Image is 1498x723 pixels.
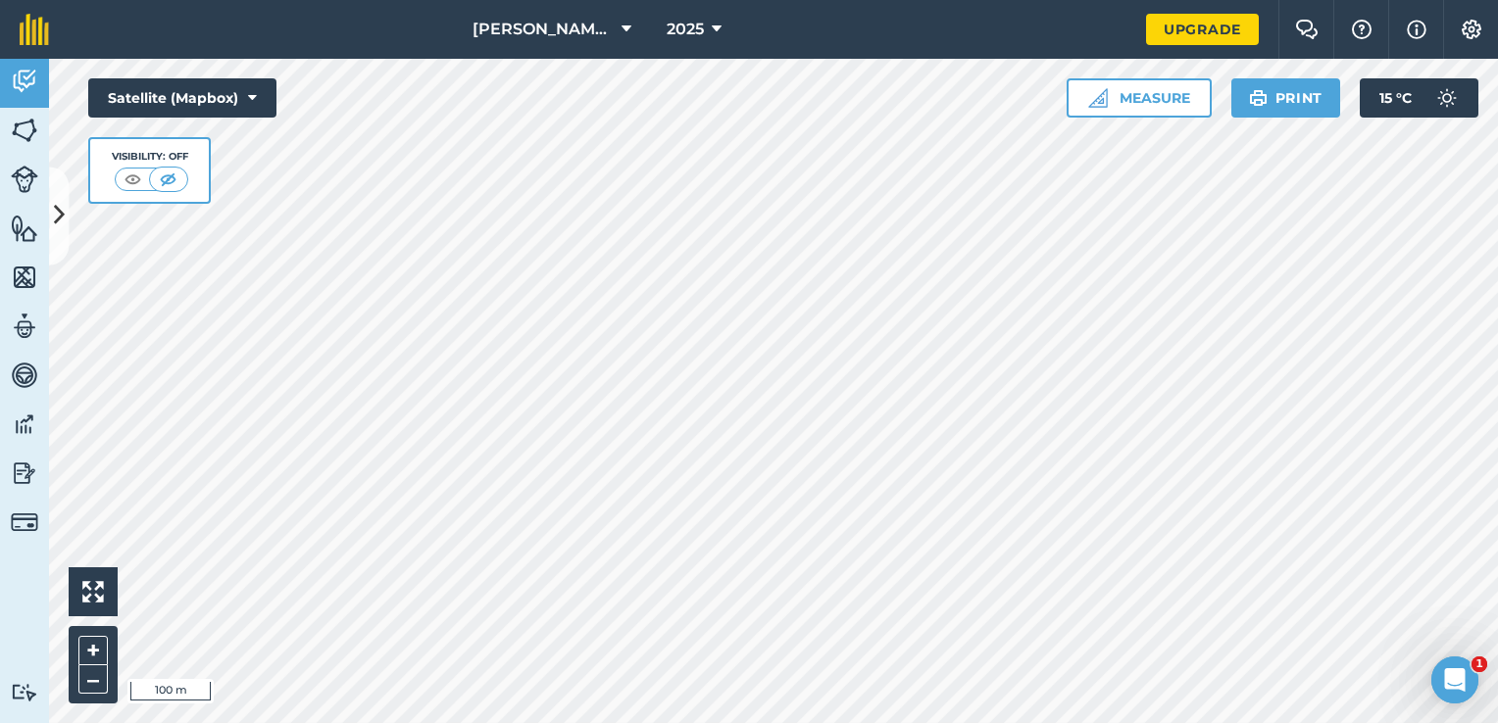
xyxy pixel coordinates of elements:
img: A cog icon [1460,20,1483,39]
button: Print [1231,78,1341,118]
button: – [78,665,108,694]
span: [PERSON_NAME]'s HOMESTEAD [473,18,614,41]
img: svg+xml;base64,PD94bWwgdmVyc2lvbj0iMS4wIiBlbmNvZGluZz0idXRmLTgiPz4KPCEtLSBHZW5lcmF0b3I6IEFkb2JlIE... [11,67,38,96]
button: + [78,636,108,665]
img: svg+xml;base64,PD94bWwgdmVyc2lvbj0iMS4wIiBlbmNvZGluZz0idXRmLTgiPz4KPCEtLSBHZW5lcmF0b3I6IEFkb2JlIE... [1427,78,1467,118]
button: Measure [1067,78,1212,118]
img: svg+xml;base64,PD94bWwgdmVyc2lvbj0iMS4wIiBlbmNvZGluZz0idXRmLTgiPz4KPCEtLSBHZW5lcmF0b3I6IEFkb2JlIE... [11,361,38,390]
img: svg+xml;base64,PHN2ZyB4bWxucz0iaHR0cDovL3d3dy53My5vcmcvMjAwMC9zdmciIHdpZHRoPSI1MCIgaGVpZ2h0PSI0MC... [156,169,180,189]
img: svg+xml;base64,PD94bWwgdmVyc2lvbj0iMS4wIiBlbmNvZGluZz0idXRmLTgiPz4KPCEtLSBHZW5lcmF0b3I6IEFkb2JlIE... [11,312,38,341]
span: 2025 [667,18,704,41]
img: Ruler icon [1088,88,1108,108]
img: svg+xml;base64,PHN2ZyB4bWxucz0iaHR0cDovL3d3dy53My5vcmcvMjAwMC9zdmciIHdpZHRoPSIxNyIgaGVpZ2h0PSIxNy... [1407,18,1426,41]
img: svg+xml;base64,PHN2ZyB4bWxucz0iaHR0cDovL3d3dy53My5vcmcvMjAwMC9zdmciIHdpZHRoPSI1MCIgaGVpZ2h0PSI0MC... [121,169,145,189]
img: A question mark icon [1350,20,1373,39]
img: svg+xml;base64,PHN2ZyB4bWxucz0iaHR0cDovL3d3dy53My5vcmcvMjAwMC9zdmciIHdpZHRoPSI1NiIgaGVpZ2h0PSI2MC... [11,116,38,145]
img: Four arrows, one pointing top left, one top right, one bottom right and the last bottom left [82,581,104,602]
img: svg+xml;base64,PD94bWwgdmVyc2lvbj0iMS4wIiBlbmNvZGluZz0idXRmLTgiPz4KPCEtLSBHZW5lcmF0b3I6IEFkb2JlIE... [11,166,38,193]
iframe: Intercom live chat [1431,656,1478,703]
span: 1 [1472,656,1487,672]
img: svg+xml;base64,PD94bWwgdmVyc2lvbj0iMS4wIiBlbmNvZGluZz0idXRmLTgiPz4KPCEtLSBHZW5lcmF0b3I6IEFkb2JlIE... [11,410,38,439]
img: svg+xml;base64,PD94bWwgdmVyc2lvbj0iMS4wIiBlbmNvZGluZz0idXRmLTgiPz4KPCEtLSBHZW5lcmF0b3I6IEFkb2JlIE... [11,508,38,536]
img: fieldmargin Logo [20,14,49,45]
button: Satellite (Mapbox) [88,78,276,118]
img: svg+xml;base64,PD94bWwgdmVyc2lvbj0iMS4wIiBlbmNvZGluZz0idXRmLTgiPz4KPCEtLSBHZW5lcmF0b3I6IEFkb2JlIE... [11,458,38,488]
img: svg+xml;base64,PHN2ZyB4bWxucz0iaHR0cDovL3d3dy53My5vcmcvMjAwMC9zdmciIHdpZHRoPSI1NiIgaGVpZ2h0PSI2MC... [11,263,38,292]
button: 15 °C [1360,78,1478,118]
img: Two speech bubbles overlapping with the left bubble in the forefront [1295,20,1319,39]
img: svg+xml;base64,PD94bWwgdmVyc2lvbj0iMS4wIiBlbmNvZGluZz0idXRmLTgiPz4KPCEtLSBHZW5lcmF0b3I6IEFkb2JlIE... [11,683,38,701]
div: Visibility: Off [112,149,188,165]
img: svg+xml;base64,PHN2ZyB4bWxucz0iaHR0cDovL3d3dy53My5vcmcvMjAwMC9zdmciIHdpZHRoPSIxOSIgaGVpZ2h0PSIyNC... [1249,86,1268,110]
img: svg+xml;base64,PHN2ZyB4bWxucz0iaHR0cDovL3d3dy53My5vcmcvMjAwMC9zdmciIHdpZHRoPSI1NiIgaGVpZ2h0PSI2MC... [11,214,38,243]
a: Upgrade [1146,14,1259,45]
span: 15 ° C [1379,78,1412,118]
